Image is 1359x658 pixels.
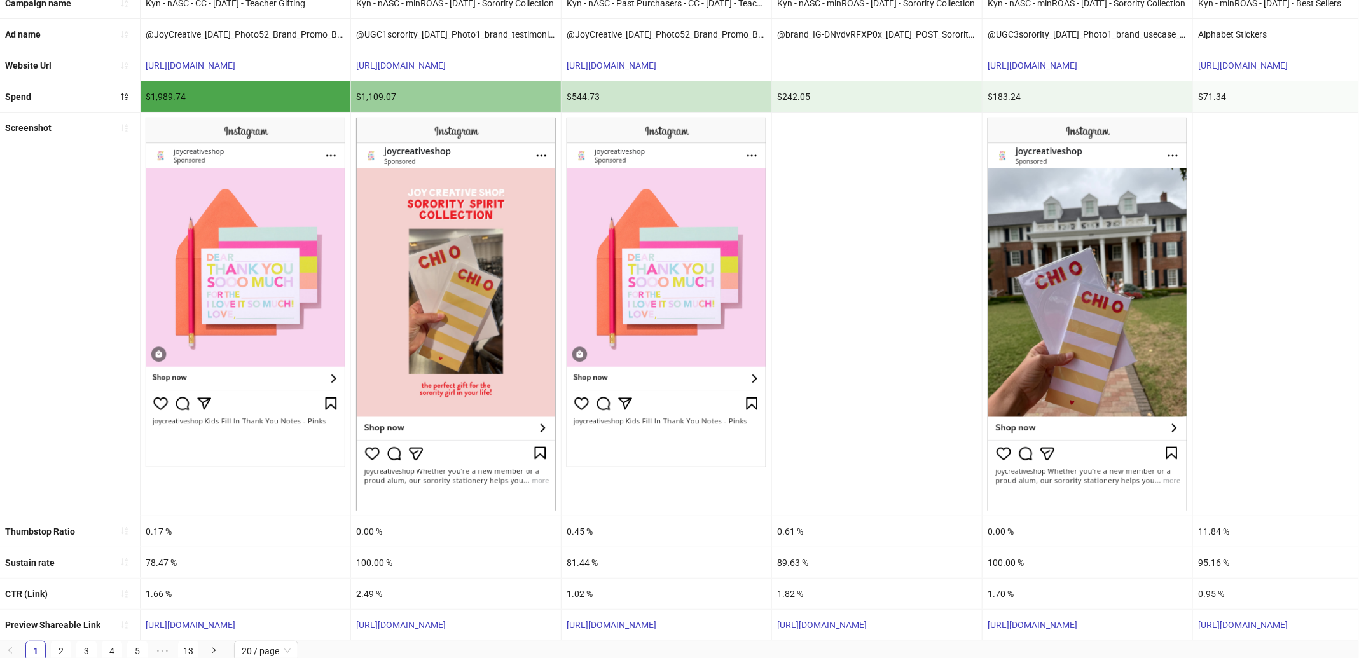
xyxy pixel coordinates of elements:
[356,60,446,71] a: [URL][DOMAIN_NAME]
[210,647,217,654] span: right
[351,19,561,50] div: @UGC1sorority_[DATE]_Photo1_brand_testimonial_SororitySpiritCollection_JoyCreative__iter0
[772,19,982,50] div: @brand_IG-DNvdvRFXP0x_[DATE]_POST_SororityCollection
[6,647,14,654] span: left
[351,516,561,547] div: 0.00 %
[983,516,1192,547] div: 0.00 %
[983,547,1192,578] div: 100.00 %
[120,30,129,39] span: sort-ascending
[120,589,129,598] span: sort-ascending
[5,29,41,39] b: Ad name
[146,118,345,467] img: Screenshot 120232942109650706
[772,579,982,609] div: 1.82 %
[146,620,235,630] a: [URL][DOMAIN_NAME]
[562,81,771,112] div: $544.73
[1198,620,1288,630] a: [URL][DOMAIN_NAME]
[141,579,350,609] div: 1.66 %
[562,19,771,50] div: @JoyCreative_[DATE]_Photo52_Brand_Promo_Back2SchoolTchGifts_JoyCreative_1x1
[777,620,867,630] a: [URL][DOMAIN_NAME]
[562,579,771,609] div: 1.02 %
[356,118,556,510] img: Screenshot 120234438549590706
[5,589,48,599] b: CTR (Link)
[562,547,771,578] div: 81.44 %
[356,620,446,630] a: [URL][DOMAIN_NAME]
[141,516,350,547] div: 0.17 %
[983,579,1192,609] div: 1.70 %
[120,61,129,70] span: sort-ascending
[141,547,350,578] div: 78.47 %
[988,60,1077,71] a: [URL][DOMAIN_NAME]
[5,620,100,630] b: Preview Shareable Link
[983,19,1192,50] div: @UGC3sorority_[DATE]_Photo1_brand_usecase_SororitySpiritCollection_JoyCreative__iter0
[5,60,52,71] b: Website Url
[988,118,1187,510] img: Screenshot 120234438551510706
[351,547,561,578] div: 100.00 %
[120,526,129,535] span: sort-ascending
[567,620,656,630] a: [URL][DOMAIN_NAME]
[141,81,350,112] div: $1,989.74
[120,92,129,101] span: sort-descending
[567,118,766,467] img: Screenshot 120233080719600706
[988,620,1077,630] a: [URL][DOMAIN_NAME]
[120,620,129,629] span: sort-ascending
[5,526,75,537] b: Thumbstop Ratio
[5,123,52,133] b: Screenshot
[120,123,129,132] span: sort-ascending
[772,516,982,547] div: 0.61 %
[1198,60,1288,71] a: [URL][DOMAIN_NAME]
[120,558,129,566] span: sort-ascending
[5,92,31,102] b: Spend
[567,60,656,71] a: [URL][DOMAIN_NAME]
[983,81,1192,112] div: $183.24
[146,60,235,71] a: [URL][DOMAIN_NAME]
[351,81,561,112] div: $1,109.07
[562,516,771,547] div: 0.45 %
[772,81,982,112] div: $242.05
[5,558,55,568] b: Sustain rate
[772,547,982,578] div: 89.63 %
[141,19,350,50] div: @JoyCreative_[DATE]_Photo52_Brand_Promo_Back2SchoolTchGifts_JoyCreative_1x1
[351,579,561,609] div: 2.49 %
